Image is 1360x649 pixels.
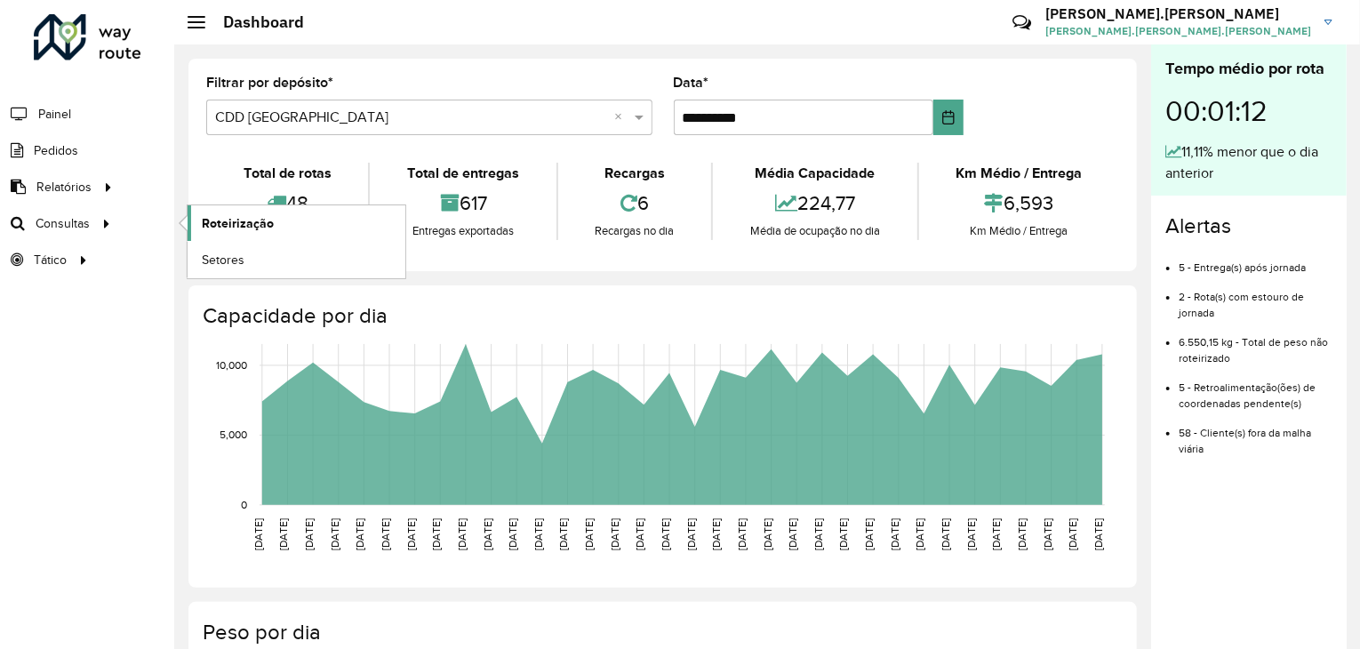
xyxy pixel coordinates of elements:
[1016,518,1028,550] text: [DATE]
[380,518,391,550] text: [DATE]
[812,518,824,550] text: [DATE]
[685,518,697,550] text: [DATE]
[374,222,551,240] div: Entregas exportadas
[374,184,551,222] div: 617
[915,518,926,550] text: [DATE]
[660,518,671,550] text: [DATE]
[1092,518,1104,550] text: [DATE]
[374,163,551,184] div: Total de entregas
[940,518,951,550] text: [DATE]
[1179,366,1332,412] li: 5 - Retroalimentação(ões) de coordenadas pendente(s)
[965,518,977,550] text: [DATE]
[563,163,707,184] div: Recargas
[202,214,274,233] span: Roteirização
[615,107,630,128] span: Clear all
[838,518,850,550] text: [DATE]
[1165,57,1332,81] div: Tempo médio por rota
[583,518,595,550] text: [DATE]
[303,518,315,550] text: [DATE]
[933,100,964,135] button: Choose Date
[252,518,264,550] text: [DATE]
[1179,276,1332,321] li: 2 - Rota(s) com estouro de jornada
[563,184,707,222] div: 6
[278,518,290,550] text: [DATE]
[710,518,722,550] text: [DATE]
[1179,321,1332,366] li: 6.550,15 kg - Total de peso não roteirizado
[1042,518,1053,550] text: [DATE]
[241,499,247,510] text: 0
[717,184,912,222] div: 224,77
[36,214,90,233] span: Consultas
[36,178,92,196] span: Relatórios
[762,518,773,550] text: [DATE]
[203,303,1119,329] h4: Capacidade por dia
[863,518,875,550] text: [DATE]
[34,251,67,269] span: Tático
[329,518,340,550] text: [DATE]
[1045,23,1311,39] span: [PERSON_NAME].[PERSON_NAME].[PERSON_NAME]
[202,251,244,269] span: Setores
[211,163,364,184] div: Total de rotas
[216,359,247,371] text: 10,000
[211,184,364,222] div: 48
[1045,5,1311,22] h3: [PERSON_NAME].[PERSON_NAME]
[1165,81,1332,141] div: 00:01:12
[205,12,304,32] h2: Dashboard
[206,72,333,93] label: Filtrar por depósito
[1165,141,1332,184] div: 11,11% menor que o dia anterior
[609,518,620,550] text: [DATE]
[1179,412,1332,457] li: 58 - Cliente(s) fora da malha viária
[38,105,71,124] span: Painel
[354,518,365,550] text: [DATE]
[188,242,405,277] a: Setores
[482,518,493,550] text: [DATE]
[924,184,1115,222] div: 6,593
[1067,518,1078,550] text: [DATE]
[188,205,405,241] a: Roteirização
[924,222,1115,240] div: Km Médio / Entrega
[674,72,709,93] label: Data
[563,222,707,240] div: Recargas no dia
[34,141,78,160] span: Pedidos
[203,620,1119,645] h4: Peso por dia
[1179,246,1332,276] li: 5 - Entrega(s) após jornada
[558,518,570,550] text: [DATE]
[220,429,247,441] text: 5,000
[787,518,798,550] text: [DATE]
[635,518,646,550] text: [DATE]
[991,518,1003,550] text: [DATE]
[456,518,468,550] text: [DATE]
[924,163,1115,184] div: Km Médio / Entrega
[1165,213,1332,239] h4: Alertas
[889,518,900,550] text: [DATE]
[1003,4,1041,42] a: Contato Rápido
[532,518,544,550] text: [DATE]
[430,518,442,550] text: [DATE]
[507,518,518,550] text: [DATE]
[736,518,748,550] text: [DATE]
[717,222,912,240] div: Média de ocupação no dia
[717,163,912,184] div: Média Capacidade
[405,518,417,550] text: [DATE]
